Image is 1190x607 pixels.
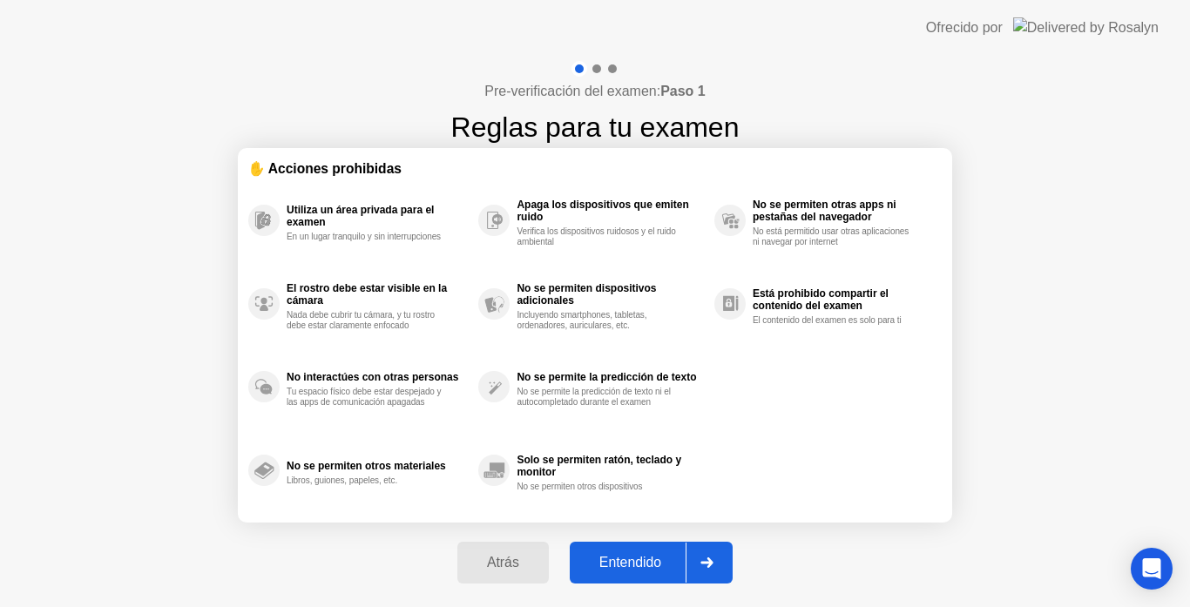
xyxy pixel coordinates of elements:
[287,475,451,486] div: Libros, guiones, papeles, etc.
[457,542,549,583] button: Atrás
[517,310,681,331] div: Incluyendo smartphones, tabletas, ordenadores, auriculares, etc.
[451,106,740,148] h1: Reglas para tu examen
[287,282,470,307] div: El rostro debe estar visible en la cámara
[517,387,681,408] div: No se permite la predicción de texto ni el autocompletado durante el examen
[287,310,451,331] div: Nada debe cubrir tu cámara, y tu rostro debe estar claramente enfocado
[517,226,681,247] div: Verifica los dispositivos ruidosos y el ruido ambiental
[463,555,544,570] div: Atrás
[517,199,705,223] div: Apaga los dispositivos que emiten ruido
[926,17,1003,38] div: Ofrecido por
[1013,17,1159,37] img: Delivered by Rosalyn
[248,158,942,179] div: ✋ Acciones prohibidas
[287,204,470,228] div: Utiliza un área privada para el examen
[753,287,933,312] div: Está prohibido compartir el contenido del examen
[517,371,705,383] div: No se permite la predicción de texto
[287,460,470,472] div: No se permiten otros materiales
[517,282,705,307] div: No se permiten dispositivos adicionales
[287,232,451,242] div: En un lugar tranquilo y sin interrupciones
[1131,548,1173,590] div: Open Intercom Messenger
[575,555,686,570] div: Entendido
[287,387,451,408] div: Tu espacio físico debe estar despejado y las apps de comunicación apagadas
[753,315,917,326] div: El contenido del examen es solo para ti
[570,542,733,583] button: Entendido
[517,482,681,492] div: No se permiten otros dispositivos
[753,226,917,247] div: No está permitido usar otras aplicaciones ni navegar por internet
[287,371,470,383] div: No interactúes con otras personas
[753,199,933,223] div: No se permiten otras apps ni pestañas del navegador
[484,81,705,102] h4: Pre-verificación del examen:
[660,84,706,98] b: Paso 1
[517,454,705,478] div: Solo se permiten ratón, teclado y monitor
